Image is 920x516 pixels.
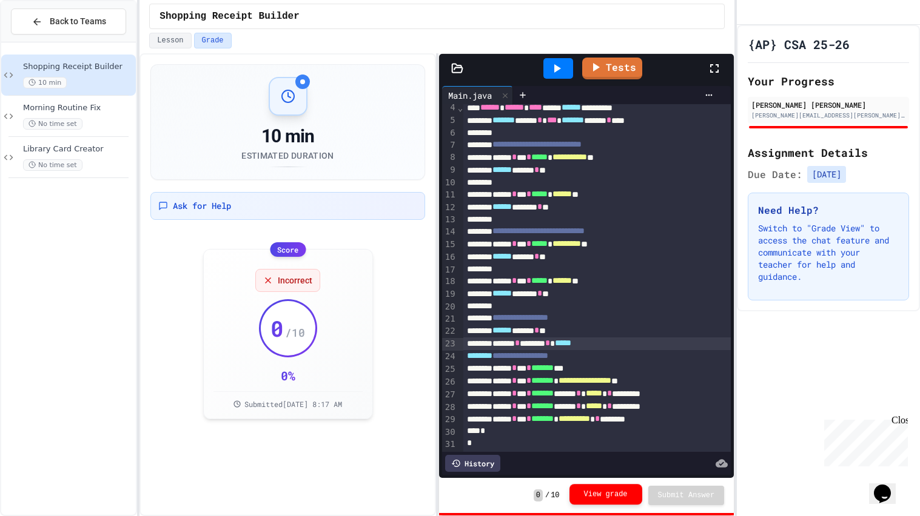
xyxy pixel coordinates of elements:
[582,58,642,79] a: Tests
[244,399,342,409] span: Submitted [DATE] 8:17 AM
[442,189,457,202] div: 11
[442,114,457,127] div: 5
[442,226,457,239] div: 14
[149,33,191,48] button: Lesson
[241,150,334,162] div: Estimated Duration
[442,402,457,414] div: 28
[442,414,457,426] div: 29
[23,103,133,113] span: Morning Routine Fix
[534,489,543,501] span: 0
[442,86,513,104] div: Main.java
[442,389,457,402] div: 27
[442,139,457,152] div: 7
[648,486,725,505] button: Submit Answer
[569,484,642,504] button: View grade
[758,203,899,217] h3: Need Help?
[442,202,457,214] div: 12
[442,363,457,376] div: 25
[551,491,559,500] span: 10
[819,415,908,466] iframe: chat widget
[758,222,899,283] p: Switch to "Grade View" to access the chat feature and communicate with your teacher for help and ...
[658,491,715,500] span: Submit Answer
[442,276,457,288] div: 18
[442,127,457,139] div: 6
[442,325,457,338] div: 22
[445,455,500,472] div: History
[748,73,909,90] h2: Your Progress
[23,144,133,154] span: Library Card Creator
[281,367,295,384] div: 0 %
[545,491,549,500] span: /
[442,438,457,451] div: 31
[751,111,905,120] div: [PERSON_NAME][EMAIL_ADDRESS][PERSON_NAME][DOMAIN_NAME]
[285,324,305,341] span: / 10
[241,125,334,147] div: 10 min
[442,288,457,301] div: 19
[442,239,457,251] div: 15
[442,313,457,326] div: 21
[442,102,457,114] div: 4
[442,251,457,264] div: 16
[442,264,457,276] div: 17
[442,151,457,164] div: 8
[23,159,82,171] span: No time set
[442,214,457,226] div: 13
[748,36,850,53] h1: {AP} CSA 25-26
[23,118,82,130] span: No time set
[748,167,802,182] span: Due Date:
[50,15,106,28] span: Back to Teams
[442,301,457,313] div: 20
[442,351,457,363] div: 24
[457,103,463,113] span: Fold line
[173,200,231,212] span: Ask for Help
[751,99,905,110] div: [PERSON_NAME] [PERSON_NAME]
[278,274,312,286] span: Incorrect
[159,9,299,24] span: Shopping Receipt Builder
[5,5,84,77] div: Chat with us now!Close
[807,166,846,183] span: [DATE]
[748,144,909,161] h2: Assignment Details
[442,89,498,102] div: Main.java
[270,242,306,257] div: Score
[270,316,284,340] span: 0
[442,164,457,177] div: 9
[442,177,457,189] div: 10
[194,33,232,48] button: Grade
[23,77,67,88] span: 10 min
[442,376,457,389] div: 26
[442,426,457,438] div: 30
[442,338,457,351] div: 23
[869,468,908,504] iframe: chat widget
[11,8,126,35] button: Back to Teams
[23,62,133,72] span: Shopping Receipt Builder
